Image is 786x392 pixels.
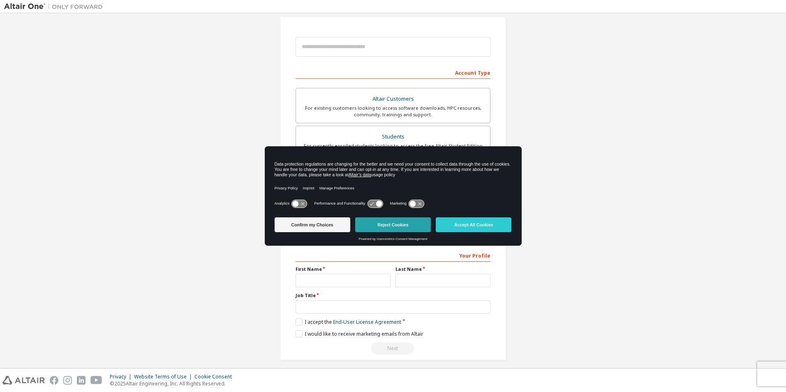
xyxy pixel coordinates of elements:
[134,374,194,380] div: Website Terms of Use
[296,292,490,299] label: Job Title
[301,131,485,143] div: Students
[296,342,490,355] div: Read and acccept EULA to continue
[296,266,391,272] label: First Name
[296,249,490,262] div: Your Profile
[50,376,58,385] img: facebook.svg
[110,374,134,380] div: Privacy
[395,266,490,272] label: Last Name
[301,143,485,156] div: For currently enrolled students looking to access the free Altair Student Edition bundle and all ...
[63,376,72,385] img: instagram.svg
[301,105,485,118] div: For existing customers looking to access software downloads, HPC resources, community, trainings ...
[2,376,45,385] img: altair_logo.svg
[110,380,237,387] p: © 2025 Altair Engineering, Inc. All Rights Reserved.
[333,318,401,325] a: End-User License Agreement
[194,374,237,380] div: Cookie Consent
[77,376,86,385] img: linkedin.svg
[90,376,102,385] img: youtube.svg
[296,66,490,79] div: Account Type
[4,2,107,11] img: Altair One
[301,93,485,105] div: Altair Customers
[296,318,401,325] label: I accept the
[296,330,423,337] label: I would like to receive marketing emails from Altair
